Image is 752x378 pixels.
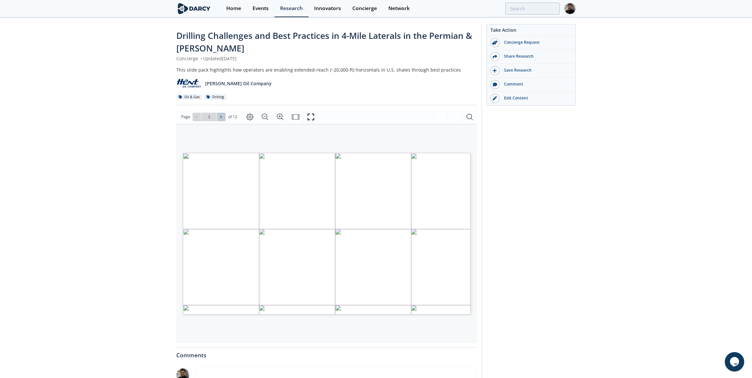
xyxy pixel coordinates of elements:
[487,92,575,105] a: Edit Content
[499,95,572,101] div: Edit Content
[352,6,377,11] div: Concierge
[253,6,269,11] div: Events
[205,80,272,87] p: [PERSON_NAME] Oil Company
[204,94,226,100] div: Drilling
[725,352,746,372] iframe: chat widget
[226,6,241,11] div: Home
[280,6,303,11] div: Research
[499,53,572,59] div: Share Research
[199,55,203,62] span: •
[499,67,572,73] div: Save Research
[505,3,560,15] input: Advanced Search
[314,6,341,11] div: Innovators
[499,40,572,45] div: Concierge Request
[499,81,572,87] div: Comment
[176,348,477,358] div: Comments
[176,66,477,73] div: This slide pack highlights how operators are enabling extended-reach (~20,000-ft) horizontals in ...
[176,30,472,54] span: Drilling Challenges and Best Practices in 4-Mile Laterals in the Permian & [PERSON_NAME]
[487,27,575,36] div: Take Action
[388,6,410,11] div: Network
[564,3,576,14] img: Profile
[176,3,212,14] img: logo-wide.svg
[176,94,202,100] div: Oil & Gas
[176,55,477,62] div: Concierge Updated [DATE]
